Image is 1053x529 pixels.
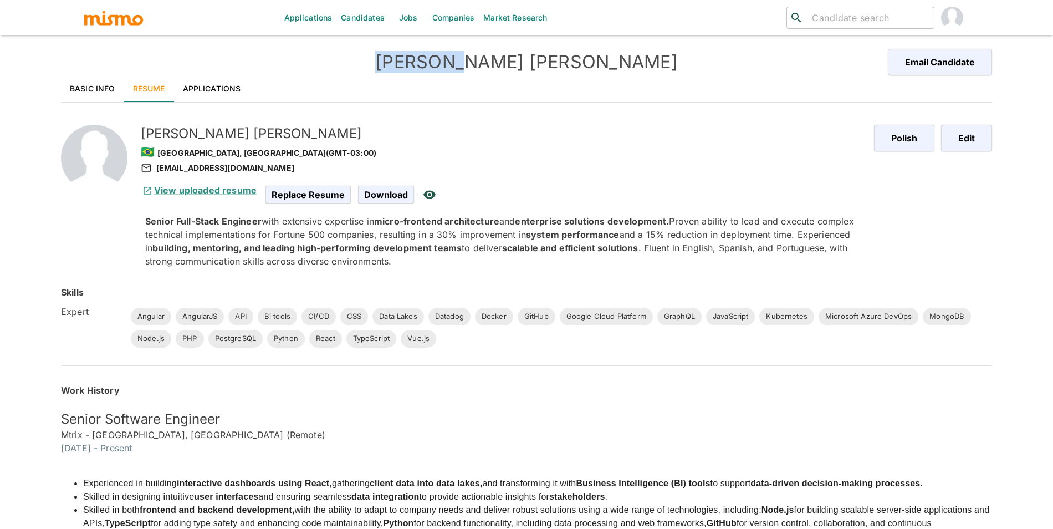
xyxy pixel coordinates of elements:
span: Google Cloud Platform [560,311,653,322]
strong: client data into data lakes, [370,479,482,488]
a: Download [358,189,414,199]
h5: [PERSON_NAME] [PERSON_NAME] [141,125,865,143]
img: 2Q== [61,125,127,191]
a: Resume [124,75,174,102]
span: Angular [131,311,171,322]
span: Kubernetes [759,311,814,322]
span: Node.js [131,333,171,344]
strong: system performance [526,229,620,240]
a: Applications [174,75,250,102]
div: [EMAIL_ADDRESS][DOMAIN_NAME] [141,161,865,175]
strong: stakeholders [549,492,605,501]
strong: interactive dashboards using React, [177,479,332,488]
span: MongoDB [923,311,971,322]
span: JavaScript [706,311,755,322]
h6: Mtrix - [GEOGRAPHIC_DATA], [GEOGRAPHIC_DATA] (Remote) [61,428,992,441]
span: TypeScript [346,333,397,344]
strong: enterprise solutions development. [515,216,669,227]
strong: TypeScript [105,518,151,528]
h6: Expert [61,305,122,318]
li: Experienced in building gathering and transforming it with to support [83,477,992,490]
span: Vue.js [401,333,436,344]
span: API [228,311,253,322]
span: PostgreSQL [208,333,263,344]
button: Email Candidate [888,49,992,75]
strong: Business Intelligence (BI) tools [576,479,710,488]
span: Replace Resume [265,186,351,204]
img: logo [83,9,144,26]
span: Datadog [428,311,471,322]
button: Polish [874,125,934,151]
span: AngularJS [176,311,224,322]
h6: Skills [61,286,84,299]
input: Candidate search [807,10,929,26]
button: Edit [941,125,992,151]
img: Maria Lujan Ciommo [941,7,963,29]
span: Python [267,333,305,344]
strong: scalable and efficient solutions [502,242,638,253]
span: 🇧🇷 [141,145,155,159]
span: CSS [340,311,368,322]
strong: frontend and backend development, [140,505,295,515]
strong: micro-frontend architecture [374,216,499,227]
div: [GEOGRAPHIC_DATA], [GEOGRAPHIC_DATA] (GMT-03:00) [141,143,865,161]
p: with extensive expertise in and Proven ability to lead and execute complex technical implementati... [145,215,865,268]
span: Download [358,186,414,204]
a: View uploaded resume [141,185,257,196]
a: Basic Info [61,75,124,102]
strong: data-driven decision-making processes. [750,479,923,488]
strong: Senior Full-Stack Engineer [145,216,262,227]
strong: user interfaces [194,492,258,501]
strong: Node.js [761,505,794,515]
span: CI/CD [301,311,336,322]
span: PHP [176,333,203,344]
span: GraphQL [657,311,702,322]
span: GitHub [518,311,555,322]
span: Docker [475,311,513,322]
h6: [DATE] - Present [61,441,992,455]
span: Microsoft Azure DevOps [819,311,918,322]
strong: GitHub [707,518,737,528]
span: Bi tools [258,311,297,322]
strong: Python [383,518,413,528]
h6: Work History [61,384,992,397]
span: Data Lakes [372,311,424,322]
h4: [PERSON_NAME] [PERSON_NAME] [294,51,759,73]
h5: Senior Software Engineer [61,410,992,428]
span: React [309,333,342,344]
strong: data integration [351,492,419,501]
li: Skilled in designing intuitive and ensuring seamless to provide actionable insights for . [83,490,992,503]
strong: building, mentoring, and leading high-performing development teams [152,242,462,253]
